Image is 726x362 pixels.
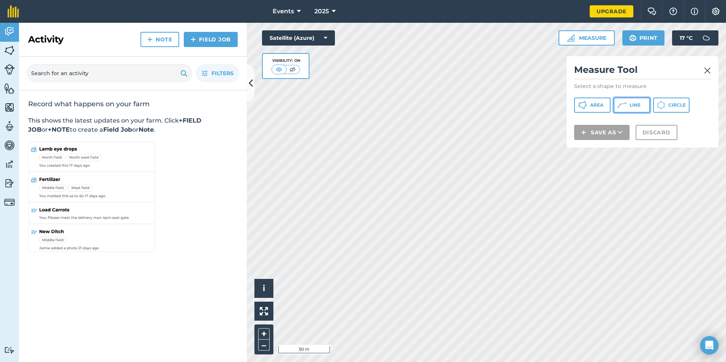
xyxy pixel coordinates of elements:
[258,328,270,340] button: +
[4,197,15,208] img: svg+xml;base64,PD94bWwgdmVyc2lvbj0iMS4wIiBlbmNvZGluZz0idXRmLTgiPz4KPCEtLSBHZW5lcmF0b3I6IEFkb2JlIE...
[274,66,284,73] img: svg+xml;base64,PHN2ZyB4bWxucz0iaHR0cDovL3d3dy53My5vcmcvMjAwMC9zdmciIHdpZHRoPSI1MCIgaGVpZ2h0PSI0MC...
[262,30,335,46] button: Satellite (Azure)
[704,66,711,75] img: svg+xml;base64,PHN2ZyB4bWxucz0iaHR0cDovL3d3dy53My5vcmcvMjAwMC9zdmciIHdpZHRoPSIyMiIgaGVpZ2h0PSIzMC...
[260,307,268,315] img: Four arrows, one pointing top left, one top right, one bottom right and the last bottom left
[622,30,665,46] button: Print
[567,34,574,42] img: Ruler icon
[180,69,188,78] img: svg+xml;base64,PHN2ZyB4bWxucz0iaHR0cDovL3d3dy53My5vcmcvMjAwMC9zdmciIHdpZHRoPSIxOSIgaGVpZ2h0PSIyNC...
[4,346,15,354] img: svg+xml;base64,PD94bWwgdmVyc2lvbj0iMS4wIiBlbmNvZGluZz0idXRmLTgiPz4KPCEtLSBHZW5lcmF0b3I6IEFkb2JlIE...
[614,98,650,113] button: Line
[630,102,641,108] span: Line
[680,30,693,46] span: 17 ° C
[559,30,615,46] button: Measure
[4,159,15,170] img: svg+xml;base64,PD94bWwgdmVyc2lvbj0iMS4wIiBlbmNvZGluZz0idXRmLTgiPz4KPCEtLSBHZW5lcmF0b3I6IEFkb2JlIE...
[700,336,718,354] div: Open Intercom Messenger
[574,64,711,79] h2: Measure Tool
[184,32,238,47] a: Field Job
[28,99,238,109] h2: Record what happens on your farm
[636,125,677,140] button: Discard
[28,116,238,134] p: This shows the latest updates on your farm. Click or to create a or .
[590,102,603,108] span: Area
[273,7,294,16] span: Events
[4,121,15,132] img: svg+xml;base64,PD94bWwgdmVyc2lvbj0iMS4wIiBlbmNvZGluZz0idXRmLTgiPz4KPCEtLSBHZW5lcmF0b3I6IEFkb2JlIE...
[8,5,19,17] img: fieldmargin Logo
[4,45,15,56] img: svg+xml;base64,PHN2ZyB4bWxucz0iaHR0cDovL3d3dy53My5vcmcvMjAwMC9zdmciIHdpZHRoPSI1NiIgaGVpZ2h0PSI2MC...
[581,128,586,137] img: svg+xml;base64,PHN2ZyB4bWxucz0iaHR0cDovL3d3dy53My5vcmcvMjAwMC9zdmciIHdpZHRoPSIxNCIgaGVpZ2h0PSIyNC...
[27,64,192,82] input: Search for an activity
[574,98,611,113] button: Area
[4,102,15,113] img: svg+xml;base64,PHN2ZyB4bWxucz0iaHR0cDovL3d3dy53My5vcmcvMjAwMC9zdmciIHdpZHRoPSI1NiIgaGVpZ2h0PSI2MC...
[4,178,15,189] img: svg+xml;base64,PD94bWwgdmVyc2lvbj0iMS4wIiBlbmNvZGluZz0idXRmLTgiPz4KPCEtLSBHZW5lcmF0b3I6IEFkb2JlIE...
[254,279,273,298] button: i
[669,8,678,15] img: A question mark icon
[4,64,15,75] img: svg+xml;base64,PD94bWwgdmVyc2lvbj0iMS4wIiBlbmNvZGluZz0idXRmLTgiPz4KPCEtLSBHZW5lcmF0b3I6IEFkb2JlIE...
[263,283,265,293] span: i
[288,66,297,73] img: svg+xml;base64,PHN2ZyB4bWxucz0iaHR0cDovL3d3dy53My5vcmcvMjAwMC9zdmciIHdpZHRoPSI1MCIgaGVpZ2h0PSI0MC...
[147,35,153,44] img: svg+xml;base64,PHN2ZyB4bWxucz0iaHR0cDovL3d3dy53My5vcmcvMjAwMC9zdmciIHdpZHRoPSIxNCIgaGVpZ2h0PSIyNC...
[28,33,63,46] h2: Activity
[140,32,179,47] a: Note
[629,33,636,42] img: svg+xml;base64,PHN2ZyB4bWxucz0iaHR0cDovL3d3dy53My5vcmcvMjAwMC9zdmciIHdpZHRoPSIxOSIgaGVpZ2h0PSIyNC...
[672,30,718,46] button: 17 °C
[258,340,270,351] button: –
[647,8,657,15] img: Two speech bubbles overlapping with the left bubble in the forefront
[590,5,633,17] a: Upgrade
[211,69,234,77] span: Filters
[4,83,15,94] img: svg+xml;base64,PHN2ZyB4bWxucz0iaHR0cDovL3d3dy53My5vcmcvMjAwMC9zdmciIHdpZHRoPSI1NiIgaGVpZ2h0PSI2MC...
[668,102,686,108] span: Circle
[653,98,690,113] button: Circle
[103,126,132,133] strong: Field Job
[271,58,300,64] div: Visibility: On
[691,7,698,16] img: svg+xml;base64,PHN2ZyB4bWxucz0iaHR0cDovL3d3dy53My5vcmcvMjAwMC9zdmciIHdpZHRoPSIxNyIgaGVpZ2h0PSIxNy...
[314,7,329,16] span: 2025
[4,26,15,37] img: svg+xml;base64,PD94bWwgdmVyc2lvbj0iMS4wIiBlbmNvZGluZz0idXRmLTgiPz4KPCEtLSBHZW5lcmF0b3I6IEFkb2JlIE...
[699,30,714,46] img: svg+xml;base64,PD94bWwgdmVyc2lvbj0iMS4wIiBlbmNvZGluZz0idXRmLTgiPz4KPCEtLSBHZW5lcmF0b3I6IEFkb2JlIE...
[4,140,15,151] img: svg+xml;base64,PD94bWwgdmVyc2lvbj0iMS4wIiBlbmNvZGluZz0idXRmLTgiPz4KPCEtLSBHZW5lcmF0b3I6IEFkb2JlIE...
[191,35,196,44] img: svg+xml;base64,PHN2ZyB4bWxucz0iaHR0cDovL3d3dy53My5vcmcvMjAwMC9zdmciIHdpZHRoPSIxNCIgaGVpZ2h0PSIyNC...
[196,64,239,82] button: Filters
[711,8,720,15] img: A cog icon
[574,82,711,90] p: Select a shape to measure
[574,125,630,140] button: Save as
[48,126,70,133] strong: +NOTE
[139,126,154,133] strong: Note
